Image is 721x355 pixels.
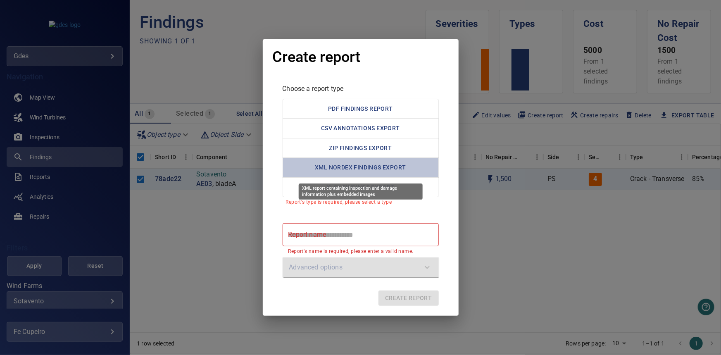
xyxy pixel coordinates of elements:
[283,118,439,138] button: Spreadsheet with information about every instance (annotation) of a finding
[288,248,433,256] p: Report's name is required, please enter a valid name.
[283,84,439,94] p: Choose a report type
[283,157,439,178] button: XML report containing inspection and damage information plus embedded images
[299,183,423,200] div: XML report containing inspection and damage information plus embedded images
[283,177,439,198] button: Spreadsheet with information and comments for each finding.
[273,49,361,66] h1: Create report
[283,99,439,119] button: pdf report containing images, information and comments
[286,198,439,207] p: Report's type is required, please select a type
[283,138,439,158] button: zip report containing images, plus a spreadsheet with information and comments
